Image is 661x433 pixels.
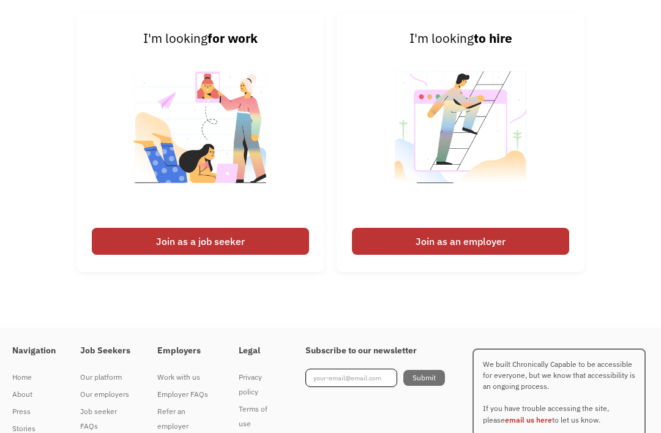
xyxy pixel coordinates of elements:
div: Terms of use [239,402,280,431]
a: I'm lookingfor workJoin as a job seeker [77,13,324,272]
div: Home [12,370,56,385]
a: Terms of use [239,401,280,432]
h4: Subscribe to our newsletter [305,345,445,356]
a: I'm lookingto hireJoin as an employer [337,13,584,272]
a: Employer FAQs [157,386,214,403]
h4: Legal [239,345,280,356]
div: Our platform [80,370,133,385]
img: Illustrated image of people looking for work [124,48,277,222]
div: I'm looking [92,29,309,48]
a: Our employers [80,386,133,403]
h4: Employers [157,345,214,356]
form: Footer Newsletter [305,369,445,387]
a: Work with us [157,369,214,386]
h4: Navigation [12,345,56,356]
h4: Job Seekers [80,345,133,356]
div: Work with us [157,370,214,385]
a: Press [12,403,56,420]
input: Submit [403,370,445,386]
div: Press [12,404,56,419]
a: Privacy policy [239,369,280,401]
div: Our employers [80,387,133,402]
div: About [12,387,56,402]
div: Privacy policy [239,370,280,399]
div: Join as an employer [352,228,569,255]
div: Employer FAQs [157,387,214,402]
input: your-email@email.com [305,369,397,387]
a: email us here [505,415,552,424]
strong: for work [207,30,258,47]
div: I'm looking [352,29,569,48]
div: Join as a job seeker [92,228,309,255]
a: Our platform [80,369,133,386]
img: Illustrated image of someone looking to hire [384,48,537,222]
strong: to hire [474,30,512,47]
a: Home [12,369,56,386]
a: About [12,386,56,403]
